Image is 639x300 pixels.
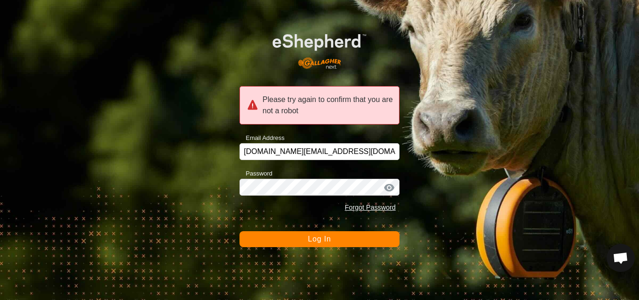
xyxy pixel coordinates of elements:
[607,244,635,272] div: Open chat
[345,204,396,211] a: Forgot Password
[308,235,331,243] span: Log In
[240,86,399,124] div: Please try again to confirm that you are not a robot
[240,169,272,178] label: Password
[240,143,399,160] input: Email Address
[240,231,399,247] button: Log In
[240,133,284,143] label: Email Address
[255,21,383,75] img: E-shepherd Logo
